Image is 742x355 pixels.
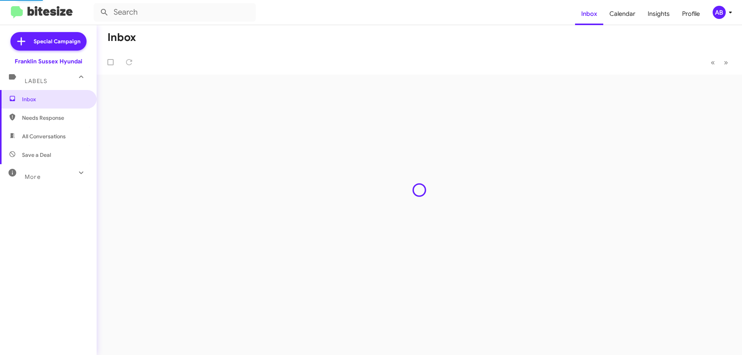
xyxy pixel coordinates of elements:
a: Insights [642,3,676,25]
span: » [724,58,728,67]
span: Labels [25,78,47,85]
button: Next [719,54,733,70]
button: Previous [706,54,720,70]
h1: Inbox [107,31,136,44]
span: More [25,173,41,180]
span: « [711,58,715,67]
span: Inbox [22,95,88,103]
div: AB [713,6,726,19]
span: Save a Deal [22,151,51,159]
a: Special Campaign [10,32,87,51]
button: AB [706,6,733,19]
a: Profile [676,3,706,25]
div: Franklin Sussex Hyundai [15,58,82,65]
span: Needs Response [22,114,88,122]
a: Inbox [575,3,603,25]
input: Search [94,3,256,22]
span: All Conversations [22,132,66,140]
span: Special Campaign [34,37,80,45]
a: Calendar [603,3,642,25]
nav: Page navigation example [706,54,733,70]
